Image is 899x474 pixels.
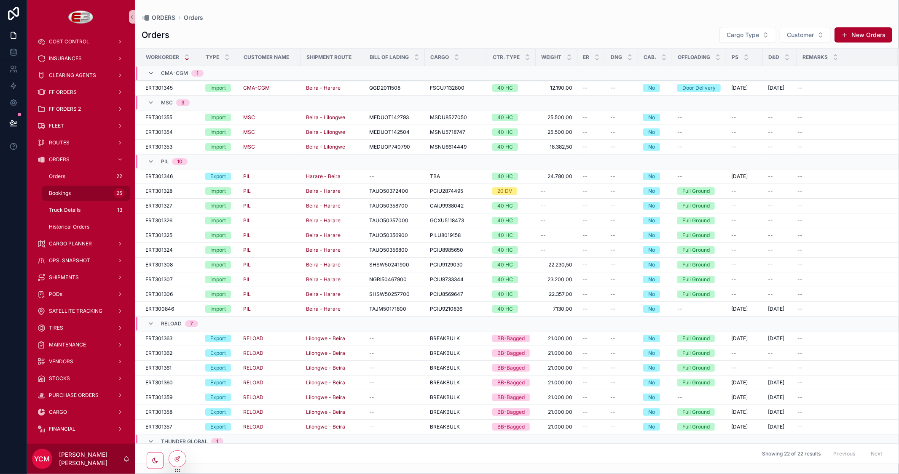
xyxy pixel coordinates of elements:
[797,114,888,121] a: --
[731,173,748,180] span: [DATE]
[369,202,420,209] a: TAUO50358700
[27,34,135,444] div: scrollable content
[49,55,82,62] span: INSURANCES
[648,187,655,195] div: No
[768,85,792,91] a: [DATE]
[369,114,420,121] a: MEDUOT142793
[643,187,667,195] a: No
[797,173,802,180] span: --
[243,85,296,91] a: CMA-CGM
[610,129,615,136] span: --
[768,202,773,209] span: --
[497,173,513,180] div: 40 HC
[42,202,130,218] a: Truck Details13
[610,85,615,91] span: --
[497,84,513,92] div: 40 HC
[243,217,251,224] a: PIL
[243,144,255,150] a: MSC
[369,129,410,136] span: MEDUOT142504
[145,217,172,224] span: ERT301326
[541,202,546,209] span: --
[648,202,655,210] div: No
[145,85,173,91] span: ERT301345
[797,217,888,224] a: --
[582,217,588,224] span: --
[677,84,721,92] a: Door Delivery
[797,129,802,136] span: --
[610,129,633,136] a: --
[430,129,465,136] span: MSNU5718747
[768,144,792,150] a: --
[610,144,615,150] span: --
[32,68,130,83] a: CLEARING AGENTS
[49,72,96,79] span: CLEARING AGENTS
[210,232,226,239] div: Import
[210,128,226,136] div: Import
[610,188,633,194] a: --
[145,202,172,209] span: ERT301327
[145,114,172,121] span: ERT301355
[610,202,615,209] span: --
[497,128,513,136] div: 40 HC
[205,173,233,180] a: Export
[243,129,255,136] span: MSC
[582,188,600,194] a: --
[306,85,359,91] a: Beira - Harare
[610,144,633,150] a: --
[49,173,65,180] span: Orders
[243,129,296,136] a: MSC
[145,144,172,150] span: ERT301353
[648,143,655,151] div: No
[306,173,341,180] span: Harare - Beira
[306,129,359,136] a: Beira - Lilongwe
[42,186,130,201] a: Bookings25
[643,114,667,121] a: No
[205,84,233,92] a: Import
[205,187,233,195] a: Import
[145,129,195,136] a: ERT301354
[497,114,513,121] div: 40 HC
[306,144,345,150] span: Beira - Lilongwe
[780,27,831,43] button: Select Button
[145,129,173,136] span: ERT301354
[610,173,615,180] span: --
[497,217,513,224] div: 40 HC
[430,188,482,194] a: PCIU2874495
[243,217,296,224] a: PIL
[114,188,125,198] div: 25
[369,85,400,91] span: QGD2011508
[205,143,233,151] a: Import
[797,144,802,150] span: --
[541,217,546,224] span: --
[68,10,94,24] img: App logo
[430,85,482,91] a: FSCU7132800
[161,70,188,77] span: CMA-CGM
[205,217,233,224] a: Import
[541,144,572,150] span: 18.382,50
[430,173,482,180] a: TBA
[541,114,572,121] a: 25.500,00
[49,38,89,45] span: COST CONTROL
[369,85,420,91] a: QGD2011508
[768,129,792,136] a: --
[731,217,736,224] span: --
[161,99,173,106] span: MSC
[243,173,251,180] span: PIL
[731,85,758,91] a: [DATE]
[731,173,758,180] a: [DATE]
[430,188,463,194] span: PCIU2874495
[210,114,226,121] div: Import
[369,217,408,224] span: TAUO50357000
[497,187,512,195] div: 20 DV
[797,85,888,91] a: --
[42,219,130,234] a: Historical Orders
[430,114,467,121] span: MSDU8527050
[768,114,792,121] a: --
[731,217,758,224] a: --
[731,114,736,121] span: --
[610,188,615,194] span: --
[32,118,130,133] a: FLEET
[306,85,341,91] span: Beira - Harare
[682,202,710,210] div: Full Ground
